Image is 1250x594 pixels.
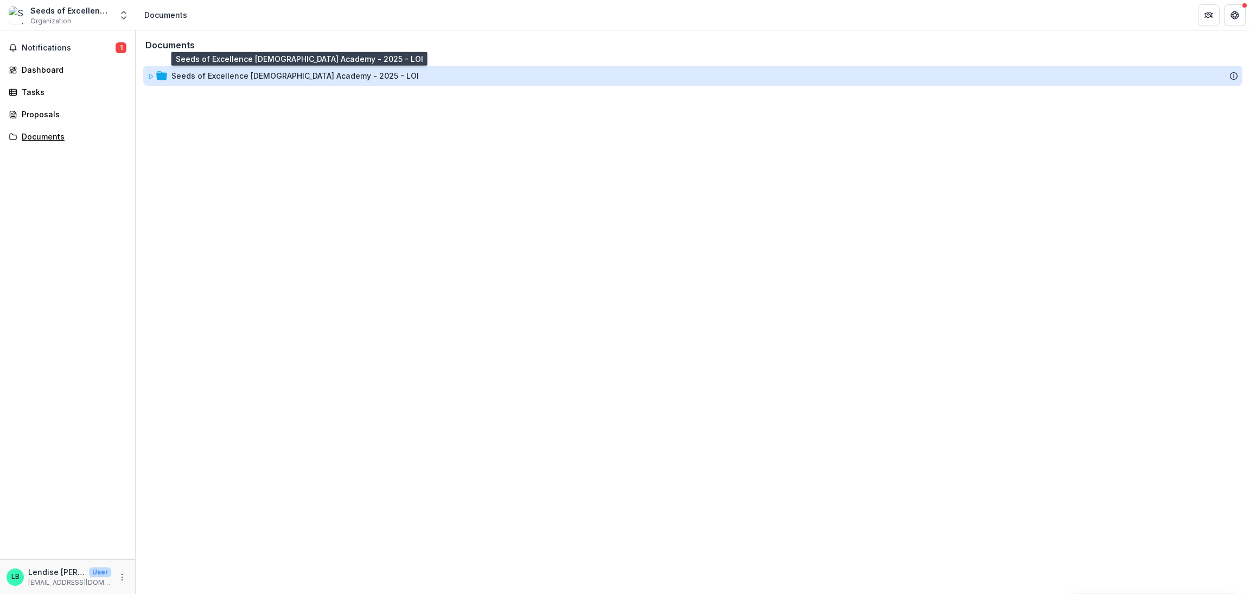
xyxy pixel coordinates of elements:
[171,70,419,81] div: Seeds of Excellence [DEMOGRAPHIC_DATA] Academy - 2025 - LOI
[30,16,71,26] span: Organization
[116,4,131,26] button: Open entity switcher
[9,7,26,24] img: Seeds of Excellence Christian Academy
[4,39,131,56] button: Notifications1
[22,109,122,120] div: Proposals
[116,42,126,53] span: 1
[144,9,187,21] div: Documents
[140,7,192,23] nav: breadcrumb
[4,83,131,101] a: Tasks
[4,61,131,79] a: Dashboard
[1224,4,1246,26] button: Get Help
[1198,4,1220,26] button: Partners
[22,86,122,98] div: Tasks
[22,43,116,53] span: Notifications
[22,64,122,75] div: Dashboard
[145,40,195,50] h3: Documents
[89,567,111,577] p: User
[4,128,131,146] a: Documents
[4,105,131,123] a: Proposals
[11,573,20,580] div: Lendise Braxton
[143,66,1242,86] div: Seeds of Excellence [DEMOGRAPHIC_DATA] Academy - 2025 - LOI
[116,571,129,584] button: More
[28,578,111,587] p: [EMAIL_ADDRESS][DOMAIN_NAME]
[28,566,85,578] p: Lendise [PERSON_NAME]
[30,5,112,16] div: Seeds of Excellence [DEMOGRAPHIC_DATA] Academy
[22,131,122,142] div: Documents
